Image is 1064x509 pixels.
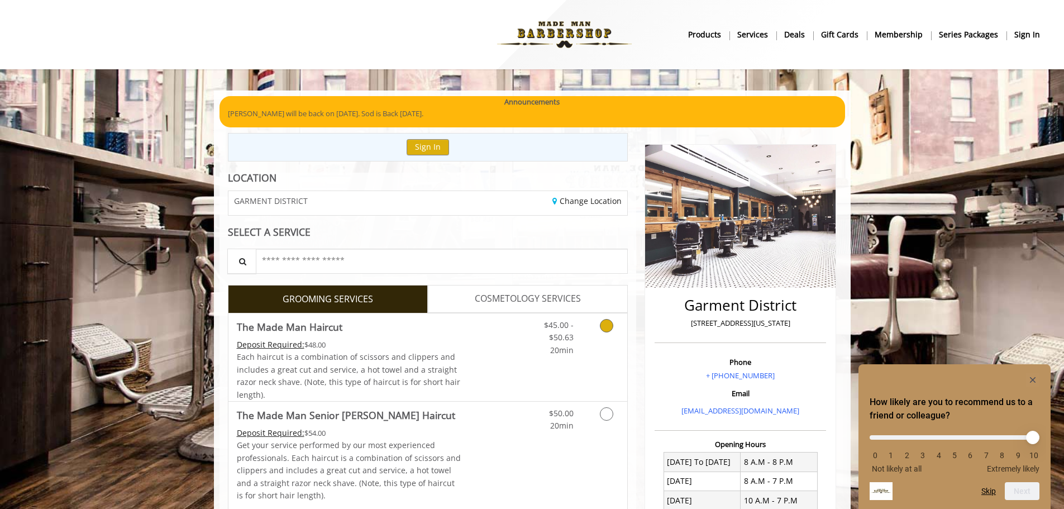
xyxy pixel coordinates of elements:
[657,297,823,313] h2: Garment District
[1028,451,1039,460] li: 10
[821,28,858,41] b: gift cards
[228,227,628,237] div: SELECT A SERVICE
[550,345,574,355] span: 20min
[681,406,799,416] a: [EMAIL_ADDRESS][DOMAIN_NAME]
[664,472,741,491] td: [DATE]
[237,319,342,335] b: The Made Man Haircut
[729,26,776,42] a: ServicesServices
[870,451,881,460] li: 0
[549,408,574,418] span: $50.00
[237,407,455,423] b: The Made Man Senior [PERSON_NAME] Haircut
[933,451,944,460] li: 4
[237,339,304,350] span: This service needs some Advance to be paid before we block your appointment
[1014,28,1040,41] b: sign in
[741,472,818,491] td: 8 A.M - 7 P.M
[504,96,560,108] b: Announcements
[227,249,256,274] button: Service Search
[981,451,992,460] li: 7
[870,373,1039,500] div: How likely are you to recommend us to a friend or colleague? Select an option from 0 to 10, with ...
[741,453,818,472] td: 8 A.M - 8 P.M
[939,28,998,41] b: Series packages
[234,197,308,205] span: GARMENT DISTRICT
[237,339,461,351] div: $48.00
[552,196,622,206] a: Change Location
[872,464,922,473] span: Not likely at all
[813,26,867,42] a: Gift cardsgift cards
[965,451,976,460] li: 6
[237,427,304,438] span: This service needs some Advance to be paid before we block your appointment
[737,28,768,41] b: Services
[680,26,729,42] a: Productsproducts
[664,453,741,472] td: [DATE] To [DATE]
[657,389,823,397] h3: Email
[407,139,449,155] button: Sign In
[228,171,276,184] b: LOCATION
[688,28,721,41] b: products
[949,451,960,460] li: 5
[1006,26,1048,42] a: sign insign in
[706,370,775,380] a: + [PHONE_NUMBER]
[776,26,813,42] a: DealsDeals
[784,28,805,41] b: Deals
[987,464,1039,473] span: Extremely likely
[657,358,823,366] h3: Phone
[870,396,1039,422] h2: How likely are you to recommend us to a friend or colleague? Select an option from 0 to 10, with ...
[237,439,461,502] p: Get your service performed by our most experienced professionals. Each haircut is a combination o...
[981,487,996,496] button: Skip
[475,292,581,306] span: COSMETOLOGY SERVICES
[655,440,826,448] h3: Opening Hours
[901,451,913,460] li: 2
[657,317,823,329] p: [STREET_ADDRESS][US_STATE]
[544,320,574,342] span: $45.00 - $50.63
[1013,451,1024,460] li: 9
[867,26,931,42] a: MembershipMembership
[885,451,896,460] li: 1
[228,108,837,120] p: [PERSON_NAME] will be back on [DATE]. Sod is Back [DATE].
[237,427,461,439] div: $54.00
[996,451,1008,460] li: 8
[931,26,1006,42] a: Series packagesSeries packages
[550,420,574,431] span: 20min
[1005,482,1039,500] button: Next question
[875,28,923,41] b: Membership
[237,351,460,399] span: Each haircut is a combination of scissors and clippers and includes a great cut and service, a ho...
[488,4,641,65] img: Made Man Barbershop logo
[870,427,1039,473] div: How likely are you to recommend us to a friend or colleague? Select an option from 0 to 10, with ...
[917,451,928,460] li: 3
[283,292,373,307] span: GROOMING SERVICES
[1026,373,1039,387] button: Hide survey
